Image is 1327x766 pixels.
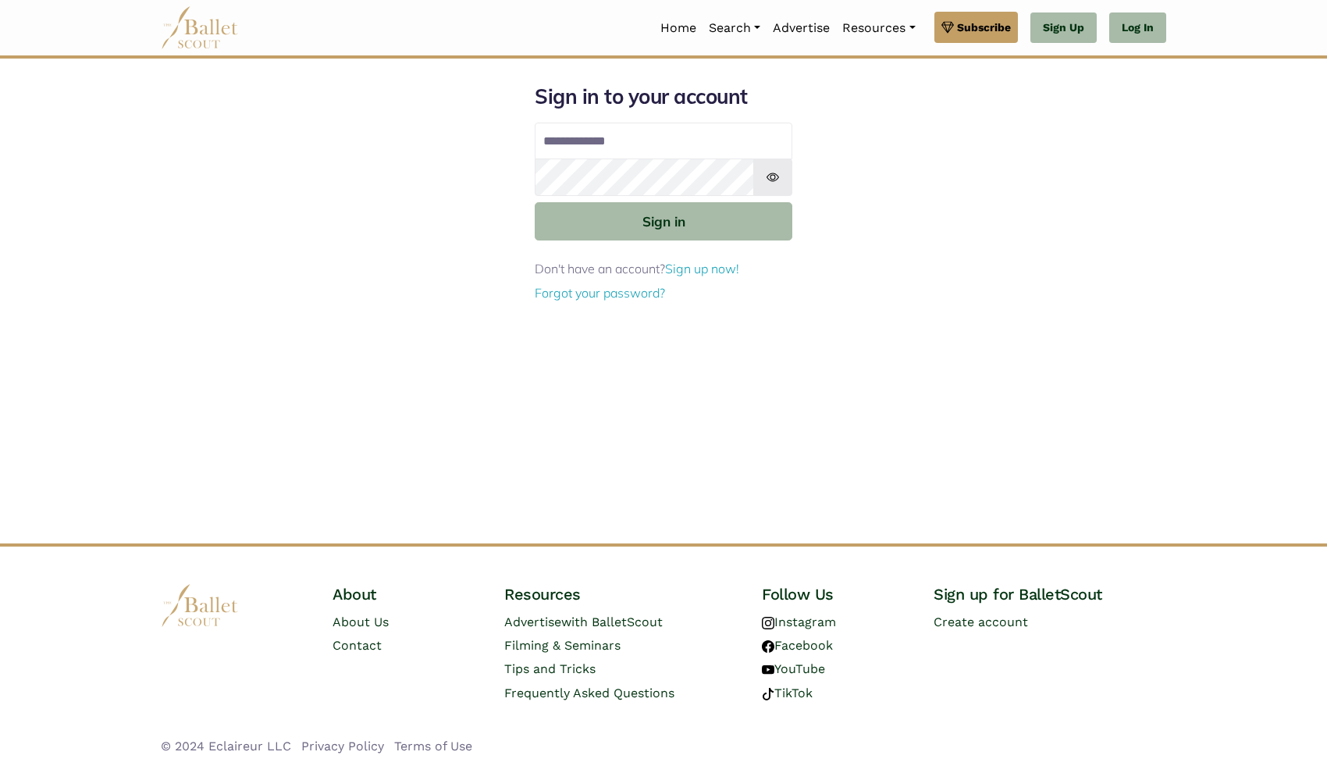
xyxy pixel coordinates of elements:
[762,664,774,676] img: youtube logo
[941,19,954,36] img: gem.svg
[535,285,665,301] a: Forgot your password?
[762,617,774,629] img: instagram logo
[934,12,1018,43] a: Subscribe
[333,638,382,653] a: Contact
[161,736,291,757] li: © 2024 Eclaireur LLC
[762,686,813,700] a: TikTok
[504,584,737,604] h4: Resources
[762,584,909,604] h4: Follow Us
[504,638,621,653] a: Filming & Seminars
[504,615,663,629] a: Advertisewith BalletScout
[703,12,767,45] a: Search
[394,739,472,754] a: Terms of Use
[934,615,1028,629] a: Create account
[762,688,774,700] img: tiktok logo
[535,259,792,280] p: Don't have an account?
[301,739,384,754] a: Privacy Policy
[535,84,792,110] h1: Sign in to your account
[654,12,703,45] a: Home
[333,584,479,604] h4: About
[836,12,921,45] a: Resources
[561,615,663,629] span: with BalletScout
[504,686,674,700] a: Frequently Asked Questions
[665,261,739,276] a: Sign up now!
[504,661,596,676] a: Tips and Tricks
[762,615,836,629] a: Instagram
[762,640,774,653] img: facebook logo
[1109,12,1166,44] a: Log In
[934,584,1166,604] h4: Sign up for BalletScout
[762,661,825,676] a: YouTube
[535,202,792,240] button: Sign in
[957,19,1011,36] span: Subscribe
[333,615,389,629] a: About Us
[762,638,833,653] a: Facebook
[767,12,836,45] a: Advertise
[1030,12,1097,44] a: Sign Up
[161,584,239,627] img: logo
